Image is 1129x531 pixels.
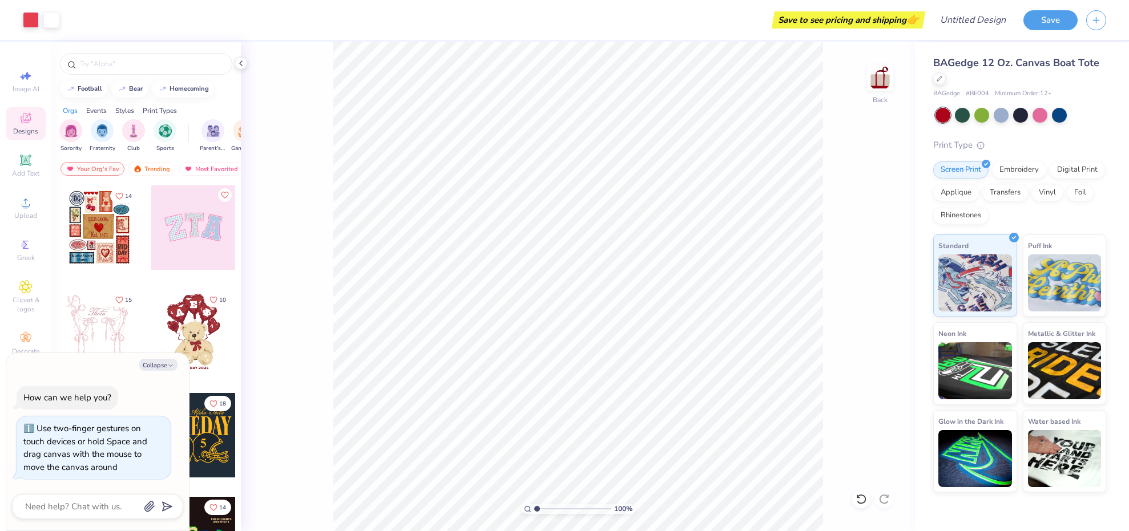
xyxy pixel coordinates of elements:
[128,162,175,176] div: Trending
[938,254,1012,311] img: Standard
[933,207,989,224] div: Rhinestones
[159,124,172,137] img: Sports Image
[115,106,134,116] div: Styles
[13,84,39,94] span: Image AI
[129,86,143,92] div: bear
[152,80,214,98] button: homecoming
[938,342,1012,399] img: Neon Ink
[1028,327,1095,339] span: Metallic & Glitter Ink
[938,240,969,252] span: Standard
[143,106,177,116] div: Print Types
[1028,415,1080,427] span: Water based Ink
[122,119,145,153] button: filter button
[63,106,78,116] div: Orgs
[6,295,46,314] span: Clipart & logos
[61,144,82,153] span: Sorority
[204,292,231,307] button: Like
[59,119,82,153] button: filter button
[179,162,243,176] div: Most Favorited
[775,11,922,29] div: Save to see pricing and shipping
[79,58,225,70] input: Try "Alpha"
[111,80,148,98] button: bear
[125,193,132,199] span: 14
[90,119,115,153] button: filter button
[1031,184,1063,201] div: Vinyl
[1028,342,1102,399] img: Metallic & Glitter Ink
[133,165,142,173] img: trending.gif
[906,13,919,26] span: 👉
[14,211,37,220] span: Upload
[231,119,257,153] div: filter for Game Day
[154,119,176,153] button: filter button
[204,500,231,515] button: Like
[23,392,111,403] div: How can we help you?
[118,86,127,92] img: trend_line.gif
[219,505,226,510] span: 14
[127,124,140,137] img: Club Image
[154,119,176,153] div: filter for Sports
[219,401,226,407] span: 18
[200,119,226,153] div: filter for Parent's Weekend
[207,124,220,137] img: Parent's Weekend Image
[12,347,39,356] span: Decorate
[59,119,82,153] div: filter for Sorority
[66,86,75,92] img: trend_line.gif
[1028,254,1102,311] img: Puff Ink
[933,184,979,201] div: Applique
[170,86,209,92] div: homecoming
[992,161,1046,179] div: Embroidery
[933,139,1106,152] div: Print Type
[60,80,107,98] button: football
[23,423,147,473] div: Use two-finger gestures on touch devices or hold Space and drag canvas with the mouse to move the...
[933,56,1099,70] span: BAGedge 12 Oz. Canvas Boat Tote
[995,89,1052,99] span: Minimum Order: 12 +
[96,124,108,137] img: Fraternity Image
[1023,10,1078,30] button: Save
[78,86,102,92] div: football
[110,188,137,204] button: Like
[1028,430,1102,487] img: Water based Ink
[869,66,892,89] img: Back
[66,165,75,173] img: most_fav.gif
[204,396,231,411] button: Like
[982,184,1028,201] div: Transfers
[64,124,78,137] img: Sorority Image
[1067,184,1094,201] div: Foil
[61,162,124,176] div: Your Org's Fav
[938,327,966,339] span: Neon Ink
[218,188,232,202] button: Like
[933,89,960,99] span: BAGedge
[156,144,174,153] span: Sports
[1050,161,1105,179] div: Digital Print
[966,89,989,99] span: # BE004
[110,292,137,307] button: Like
[933,161,989,179] div: Screen Print
[614,504,632,514] span: 100 %
[938,430,1012,487] img: Glow in the Dark Ink
[127,144,140,153] span: Club
[158,86,167,92] img: trend_line.gif
[90,144,115,153] span: Fraternity
[122,119,145,153] div: filter for Club
[931,9,1015,31] input: Untitled Design
[231,119,257,153] button: filter button
[231,144,257,153] span: Game Day
[13,127,38,136] span: Designs
[139,359,178,371] button: Collapse
[1028,240,1052,252] span: Puff Ink
[184,165,193,173] img: most_fav.gif
[17,253,35,262] span: Greek
[938,415,1003,427] span: Glow in the Dark Ink
[200,119,226,153] button: filter button
[873,95,888,105] div: Back
[238,124,251,137] img: Game Day Image
[90,119,115,153] div: filter for Fraternity
[219,297,226,303] span: 10
[200,144,226,153] span: Parent's Weekend
[86,106,107,116] div: Events
[125,297,132,303] span: 15
[12,169,39,178] span: Add Text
